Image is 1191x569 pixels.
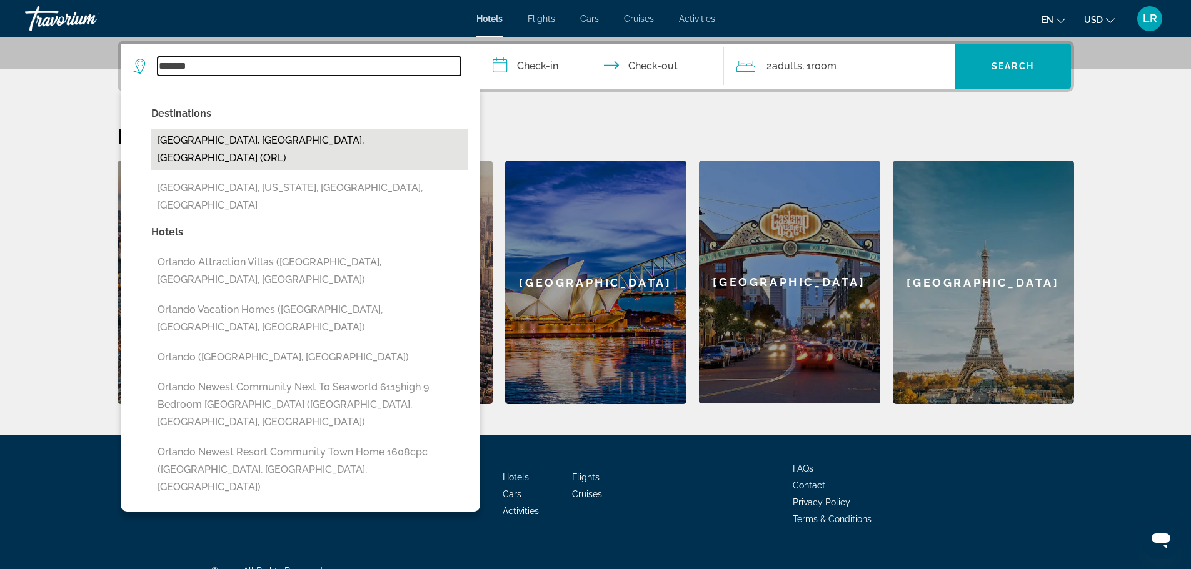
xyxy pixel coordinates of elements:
[772,60,802,72] span: Adults
[699,161,880,404] a: [GEOGRAPHIC_DATA]
[679,14,715,24] a: Activities
[151,440,468,499] button: Orlando Newest Resort Community Town Home 1608cpc ([GEOGRAPHIC_DATA], [GEOGRAPHIC_DATA], [GEOGRAP...
[793,463,813,473] a: FAQs
[893,161,1074,404] a: [GEOGRAPHIC_DATA]
[793,497,850,507] a: Privacy Policy
[151,129,468,170] button: [GEOGRAPHIC_DATA], [GEOGRAPHIC_DATA], [GEOGRAPHIC_DATA] (ORL)
[151,250,468,292] button: Orlando Attraction Villas ([GEOGRAPHIC_DATA], [GEOGRAPHIC_DATA], [GEOGRAPHIC_DATA])
[118,161,299,404] a: [GEOGRAPHIC_DATA]
[503,506,539,516] a: Activities
[811,60,837,72] span: Room
[151,105,468,122] p: Destinations
[580,14,599,24] a: Cars
[1042,15,1053,25] span: en
[572,472,600,482] a: Flights
[151,298,468,339] button: Orlando Vacation Homes ([GEOGRAPHIC_DATA], [GEOGRAPHIC_DATA], [GEOGRAPHIC_DATA])
[1133,6,1166,32] button: User Menu
[151,345,468,369] button: Orlando ([GEOGRAPHIC_DATA], [GEOGRAPHIC_DATA])
[151,176,468,217] button: [GEOGRAPHIC_DATA], [US_STATE], [GEOGRAPHIC_DATA], [GEOGRAPHIC_DATA]
[1084,11,1115,29] button: Change currency
[955,44,1071,89] button: Search
[793,514,872,524] a: Terms & Conditions
[480,44,724,89] button: Check in and out dates
[1141,519,1181,559] iframe: Button to launch messaging window
[25,2,150,35] a: Travorium
[1143,12,1157,25] span: LR
[1042,11,1065,29] button: Change language
[724,44,955,89] button: Travelers: 2 adults, 0 children
[503,472,529,482] a: Hotels
[992,61,1034,71] span: Search
[503,489,521,499] a: Cars
[151,375,468,434] button: Orlando Newest Community Next To Seaworld 6115high 9 Bedroom [GEOGRAPHIC_DATA] ([GEOGRAPHIC_DATA]...
[476,14,503,24] a: Hotels
[1084,15,1103,25] span: USD
[802,57,837,75] span: , 1
[624,14,654,24] a: Cruises
[793,480,825,490] a: Contact
[505,161,686,404] a: [GEOGRAPHIC_DATA]
[572,489,602,499] a: Cruises
[121,44,1071,89] div: Search widget
[766,57,802,75] span: 2
[118,123,1074,148] h2: Featured Destinations
[151,224,468,241] p: Hotels
[528,14,555,24] a: Flights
